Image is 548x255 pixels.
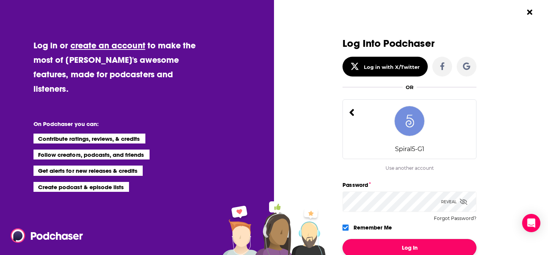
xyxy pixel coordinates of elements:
[434,216,476,221] button: Forgot Password?
[33,120,186,127] li: On Podchaser you can:
[364,64,420,70] div: Log in with X/Twitter
[523,5,537,19] button: Close Button
[342,38,476,49] h3: Log Into Podchaser
[11,228,84,243] img: Podchaser - Follow, Share and Rate Podcasts
[33,166,143,175] li: Get alerts for new releases & credits
[11,228,78,243] a: Podchaser - Follow, Share and Rate Podcasts
[70,40,145,51] a: create an account
[342,180,476,190] label: Password
[522,214,540,232] div: Open Intercom Messenger
[33,150,150,159] li: Follow creators, podcasts, and friends
[395,145,424,153] div: Spiral5-G1
[354,223,392,233] label: Remember Me
[394,106,425,136] img: Spiral5-G1
[406,84,414,90] div: OR
[342,57,428,76] button: Log in with X/Twitter
[342,165,476,171] div: Use another account
[33,182,129,192] li: Create podcast & episode lists
[33,134,145,143] li: Contribute ratings, reviews, & credits
[441,191,467,212] div: Reveal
